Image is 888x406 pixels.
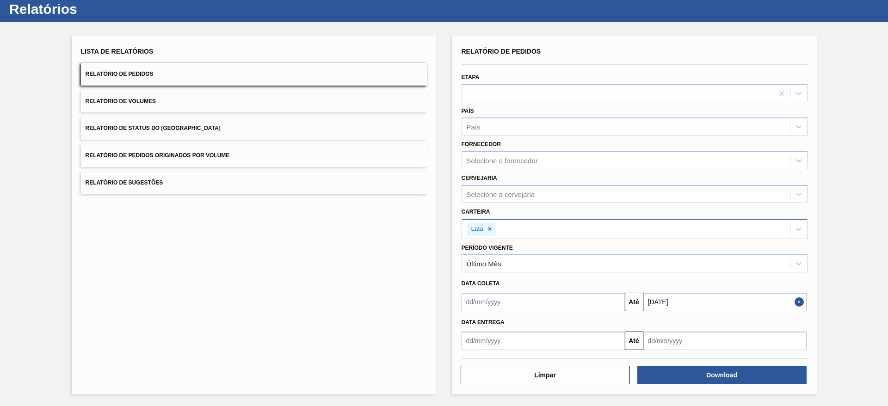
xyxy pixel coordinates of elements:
label: Fornecedor [462,141,501,148]
label: País [462,108,474,114]
div: Lata [469,223,485,235]
button: Relatório de Status do [GEOGRAPHIC_DATA] [81,117,427,140]
button: Até [625,332,643,350]
span: Relatório de Pedidos Originados por Volume [86,152,230,159]
button: Close [795,293,807,311]
span: Relatório de Pedidos [462,48,541,55]
div: Último Mês [467,260,501,268]
span: Relatório de Status do [GEOGRAPHIC_DATA] [86,125,221,131]
span: Relatório de Pedidos [86,71,154,77]
button: Limpar [461,366,630,384]
button: Relatório de Volumes [81,90,427,113]
label: Etapa [462,74,480,80]
span: Data Entrega [462,319,505,326]
label: Cervejaria [462,175,497,181]
button: Relatório de Pedidos Originados por Volume [81,144,427,167]
span: Relatório de Sugestões [86,179,163,186]
label: Carteira [462,209,490,215]
span: Lista de Relatórios [81,48,154,55]
button: Download [637,366,807,384]
div: País [467,123,481,131]
label: Período Vigente [462,245,513,251]
span: Relatório de Volumes [86,98,156,105]
button: Relatório de Sugestões [81,172,427,194]
input: dd/mm/yyyy [643,332,807,350]
h1: Relatórios [9,4,173,14]
button: Relatório de Pedidos [81,63,427,86]
div: Selecione a cervejaria [467,190,535,198]
div: Selecione o fornecedor [467,157,538,165]
input: dd/mm/yyyy [643,293,807,311]
input: dd/mm/yyyy [462,332,625,350]
input: dd/mm/yyyy [462,293,625,311]
button: Até [625,293,643,311]
span: Data coleta [462,280,500,287]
